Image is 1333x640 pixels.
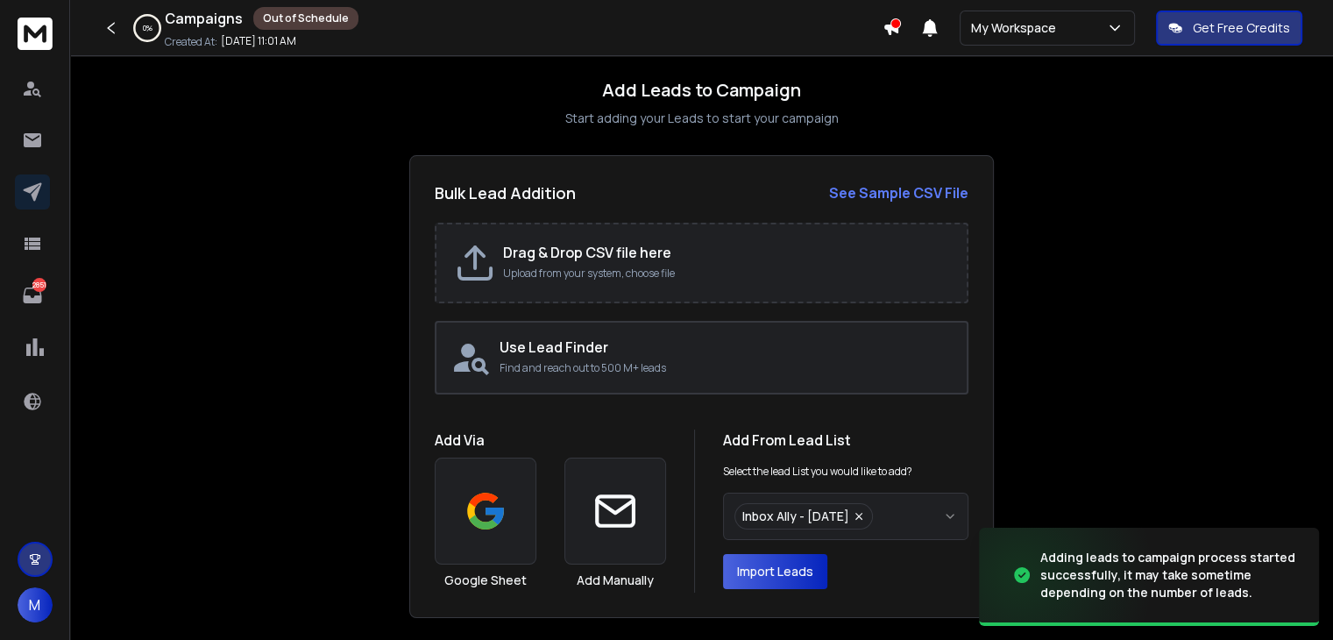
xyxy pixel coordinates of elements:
h3: Add Manually [577,572,654,589]
p: Find and reach out to 500 M+ leads [500,361,953,375]
button: M [18,587,53,622]
img: image [979,523,1154,628]
button: Get Free Credits [1156,11,1302,46]
button: Import Leads [723,554,827,589]
h3: Google Sheet [444,572,527,589]
h2: Drag & Drop CSV file here [503,242,949,263]
span: Inbox Ally - [DATE] [742,508,849,525]
h1: Add From Lead List [723,430,968,451]
p: Upload from your system, choose file [503,267,949,281]
h1: Campaigns [165,8,243,29]
p: Get Free Credits [1193,19,1290,37]
div: Out of Schedule [253,7,358,30]
h1: Add Leads to Campaign [602,78,801,103]
a: 2851 [15,278,50,313]
p: Created At: [165,35,217,49]
a: See Sample CSV File [829,182,968,203]
h2: Bulk Lead Addition [435,181,576,205]
p: Select the lead List you would like to add? [723,465,912,479]
h1: Add Via [435,430,666,451]
p: My Workspace [971,19,1063,37]
strong: See Sample CSV File [829,183,968,203]
h2: Use Lead Finder [500,337,953,358]
p: 2851 [32,278,46,292]
p: [DATE] 11:01 AM [221,34,296,48]
div: Adding leads to campaign process started successfully, it may take sometime depending on the numb... [1040,549,1298,601]
p: Start adding your Leads to start your campaign [565,110,839,127]
p: 0 % [143,23,152,33]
